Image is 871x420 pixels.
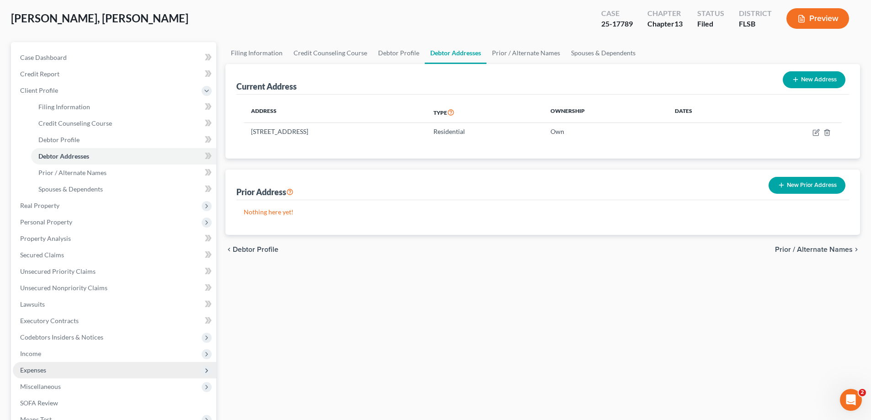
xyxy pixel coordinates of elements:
a: Debtor Profile [373,42,425,64]
a: Debtor Addresses [31,148,216,165]
a: Filing Information [225,42,288,64]
span: Spouses & Dependents [38,185,103,193]
span: 13 [674,19,683,28]
span: Credit Report [20,70,59,78]
button: chevron_left Debtor Profile [225,246,278,253]
span: Client Profile [20,86,58,94]
a: Lawsuits [13,296,216,313]
a: Secured Claims [13,247,216,263]
a: Spouses & Dependents [31,181,216,197]
span: Executory Contracts [20,317,79,324]
span: Lawsuits [20,300,45,308]
span: Debtor Profile [233,246,278,253]
th: Ownership [543,102,668,123]
i: chevron_left [225,246,233,253]
span: Credit Counseling Course [38,119,112,127]
div: Prior Address [236,186,294,197]
a: Executory Contracts [13,313,216,329]
button: Prior / Alternate Names chevron_right [775,246,860,253]
a: Unsecured Priority Claims [13,263,216,280]
span: Unsecured Nonpriority Claims [20,284,107,292]
button: New Prior Address [769,177,845,194]
a: Prior / Alternate Names [486,42,566,64]
span: Case Dashboard [20,53,67,61]
span: [PERSON_NAME], [PERSON_NAME] [11,11,188,25]
span: Debtor Addresses [38,152,89,160]
span: Debtor Profile [38,136,80,144]
span: Codebtors Insiders & Notices [20,333,103,341]
span: Property Analysis [20,234,71,242]
td: Own [543,123,668,140]
div: Status [697,8,724,19]
td: [STREET_ADDRESS] [244,123,426,140]
div: Chapter [647,8,683,19]
a: Debtor Profile [31,132,216,148]
div: District [739,8,772,19]
button: New Address [783,71,845,88]
span: Filing Information [38,103,90,111]
span: Secured Claims [20,251,64,259]
a: Case Dashboard [13,49,216,66]
a: Prior / Alternate Names [31,165,216,181]
span: Personal Property [20,218,72,226]
iframe: Intercom live chat [840,389,862,411]
span: Unsecured Priority Claims [20,267,96,275]
span: Real Property [20,202,59,209]
button: Preview [786,8,849,29]
span: SOFA Review [20,399,58,407]
div: Case [601,8,633,19]
a: Debtor Addresses [425,42,486,64]
td: Residential [426,123,543,140]
th: Address [244,102,426,123]
div: Current Address [236,81,297,92]
span: Miscellaneous [20,383,61,390]
span: Prior / Alternate Names [38,169,107,176]
div: Chapter [647,19,683,29]
span: 2 [859,389,866,396]
a: Unsecured Nonpriority Claims [13,280,216,296]
div: 25-17789 [601,19,633,29]
th: Dates [668,102,749,123]
th: Type [426,102,543,123]
span: Income [20,350,41,357]
a: SOFA Review [13,395,216,411]
a: Filing Information [31,99,216,115]
p: Nothing here yet! [244,207,842,217]
span: Prior / Alternate Names [775,246,853,253]
i: chevron_right [853,246,860,253]
a: Credit Report [13,66,216,82]
span: Expenses [20,366,46,374]
a: Credit Counseling Course [288,42,373,64]
a: Credit Counseling Course [31,115,216,132]
a: Spouses & Dependents [566,42,641,64]
a: Property Analysis [13,230,216,247]
div: FLSB [739,19,772,29]
div: Filed [697,19,724,29]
